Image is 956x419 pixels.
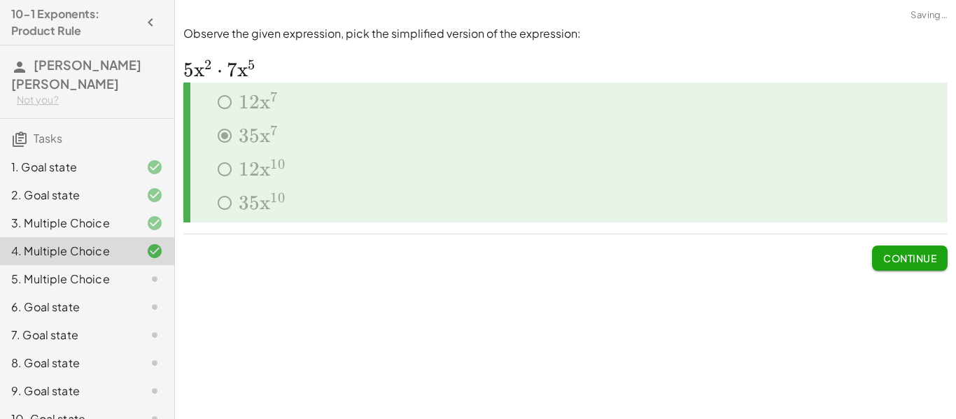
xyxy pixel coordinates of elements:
[146,271,163,287] i: Task not started.
[11,355,124,371] div: 8. Goal state
[227,58,237,82] span: 7
[146,243,163,260] i: Task finished and correct.
[11,187,124,204] div: 2. Goal state
[911,8,948,22] span: Saving…
[146,159,163,176] i: Task finished and correct.
[204,57,211,73] span: 2
[11,243,124,260] div: 4. Multiple Choice
[146,327,163,343] i: Task not started.
[11,159,124,176] div: 1. Goal state
[11,299,124,315] div: 6. Goal state
[34,131,62,145] span: Tasks
[146,355,163,371] i: Task not started.
[11,271,124,287] div: 5. Multiple Choice
[194,58,204,82] span: x
[11,6,138,39] h4: 10-1 Exponents: Product Rule
[183,26,948,42] p: Observe the given expression, pick the simplified version of the expression:
[11,327,124,343] div: 7. Goal state
[883,252,936,264] span: Continue
[11,215,124,232] div: 3. Multiple Choice
[146,215,163,232] i: Task finished and correct.
[11,57,141,92] span: [PERSON_NAME] [PERSON_NAME]
[248,57,255,73] span: 5
[146,187,163,204] i: Task finished and correct.
[183,58,194,82] span: 5
[146,383,163,399] i: Task not started.
[17,93,163,107] div: Not you?
[217,58,223,82] span: ⋅
[237,58,248,82] span: x
[11,383,124,399] div: 9. Goal state
[872,246,948,271] button: Continue
[146,299,163,315] i: Task not started.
